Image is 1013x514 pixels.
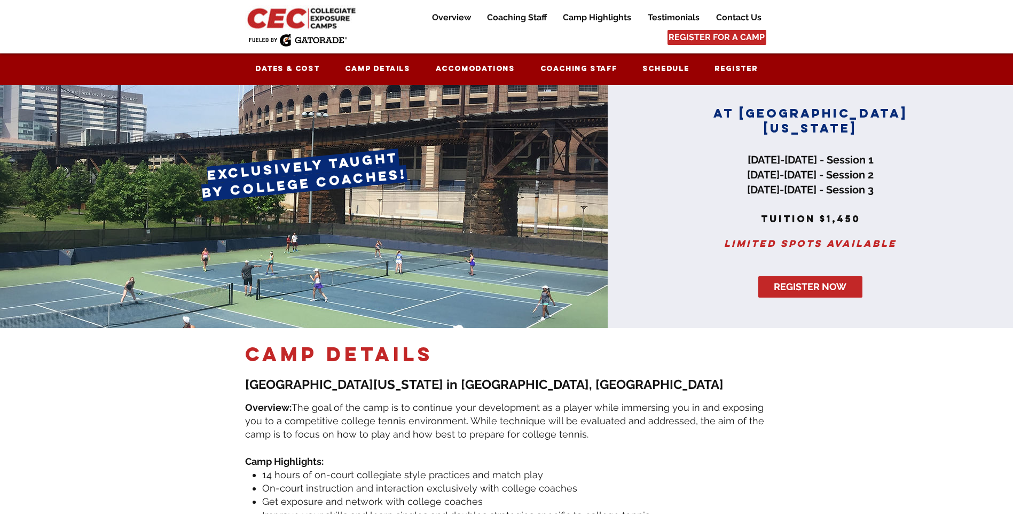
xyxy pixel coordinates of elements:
a: Register [704,59,768,80]
a: Coaching Staff [479,11,554,24]
img: Fueled by Gatorade.png [248,34,347,46]
span: [DATE]-[DATE] - Session 1 [DATE]-[DATE] - Session 2 [DATE]-[DATE] - Session 3 [747,153,874,196]
nav: Site [245,59,768,80]
a: Contact Us [708,11,769,24]
a: Coaching Staff [530,59,628,80]
span: Camp Details [345,64,410,73]
a: Camp Details [335,59,421,80]
a: Schedule [632,59,700,80]
p: Overview [427,11,476,24]
span: exclusively taught by college coaches! [201,149,407,201]
span: On-court instruction and interaction exclusively with college coaches [262,482,577,494]
p: Camp Highlights [557,11,637,24]
p: Coaching Staff [482,11,552,24]
span: Dates & Cost [255,64,320,73]
nav: Site [416,11,769,24]
span: REGISTER NOW [774,280,846,293]
span: Schedule [642,64,689,73]
span: Overview:​ [245,402,292,413]
span: 14 hours of on-court collegiate style practices and match play [262,469,543,480]
span: AT [GEOGRAPHIC_DATA][US_STATE] [713,106,908,136]
a: Dates & Cost [245,59,331,80]
a: REGISTER FOR A CAMP [668,30,766,45]
p: Testimonials [642,11,705,24]
a: Camp Highlights [555,11,639,24]
img: CEC Logo Primary_edited.jpg [245,5,360,30]
span: The goal of the camp is to continue your development as a player while immersing you in and expos... [245,402,764,440]
span: Limited spots available [724,237,897,250]
a: Accomodations [425,59,525,80]
a: Overview [424,11,478,24]
span: Coaching Staff [540,64,617,73]
a: REGISTER NOW [758,276,862,298]
span: Accomodations [436,64,515,73]
span: Get exposure and network with college coaches [262,496,483,507]
p: Contact Us [711,11,767,24]
span: tuition $1,450 [761,213,860,225]
a: Testimonials [640,11,708,24]
span: camp DETAILS [245,342,433,367]
span: REGISTER FOR A CAMP [669,32,765,43]
span: Camp Highlights: [245,456,324,467]
span: Register [714,64,757,73]
span: [GEOGRAPHIC_DATA][US_STATE] in [GEOGRAPHIC_DATA], [GEOGRAPHIC_DATA] [245,377,724,392]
